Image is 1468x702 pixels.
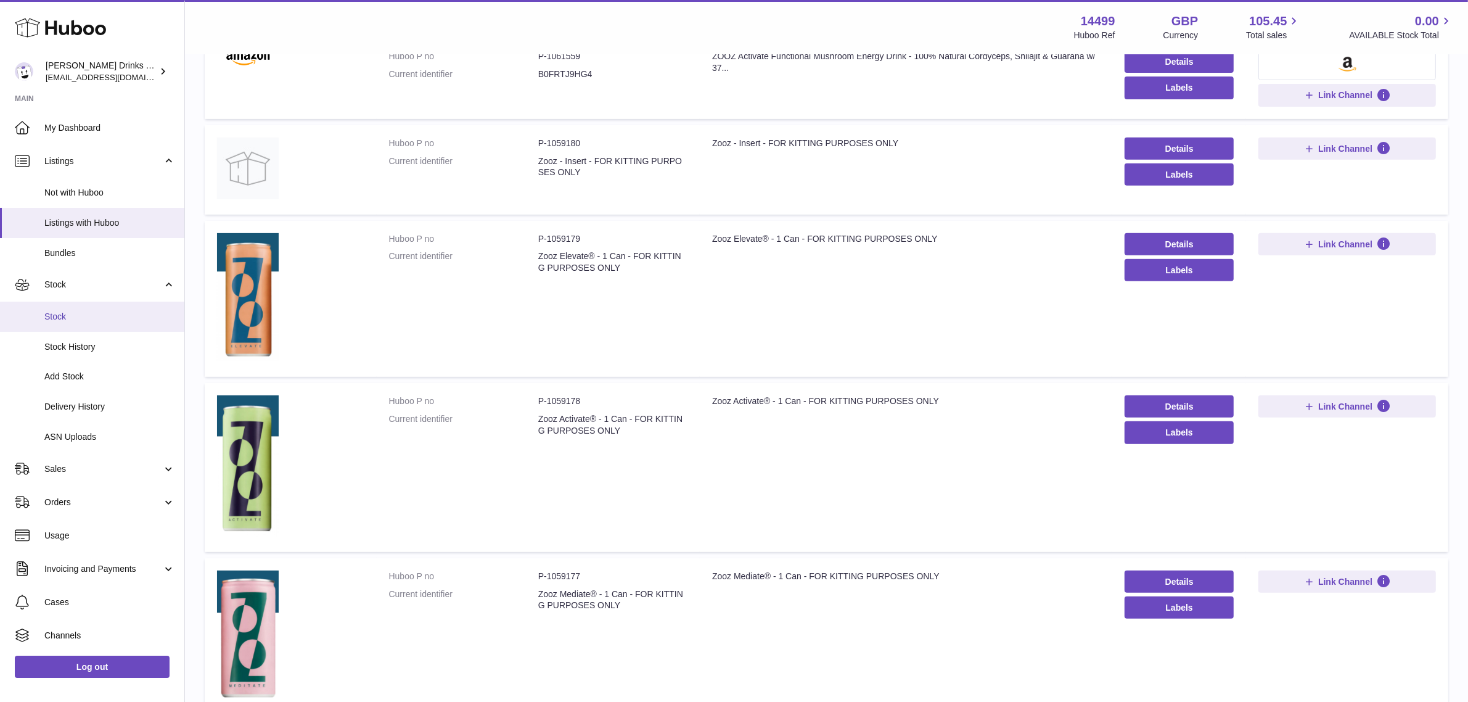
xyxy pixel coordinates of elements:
[1258,84,1436,106] button: Link Channel
[44,563,162,575] span: Invoicing and Payments
[15,656,170,678] a: Log out
[712,51,1100,74] div: ZOOZ Activate Functional Mushroom Energy Drink - 100% Natural Cordyceps, Shilajit & Guarana w/ 37...
[389,571,538,582] dt: Huboo P no
[1349,30,1453,41] span: AVAILABLE Stock Total
[1318,576,1372,587] span: Link Channel
[44,597,175,608] span: Cases
[46,72,181,82] span: [EMAIL_ADDRESS][DOMAIN_NAME]
[712,138,1100,149] div: Zooz - Insert - FOR KITTING PURPOSES ONLY
[1171,13,1198,30] strong: GBP
[1125,51,1234,73] a: Details
[1318,89,1372,101] span: Link Channel
[389,233,538,245] dt: Huboo P no
[1318,143,1372,154] span: Link Channel
[1125,233,1234,255] a: Details
[1246,30,1301,41] span: Total sales
[44,497,162,508] span: Orders
[44,279,162,291] span: Stock
[44,311,175,323] span: Stock
[1258,395,1436,418] button: Link Channel
[1125,163,1234,186] button: Labels
[44,630,175,642] span: Channels
[44,401,175,413] span: Delivery History
[1125,597,1234,619] button: Labels
[44,187,175,199] span: Not with Huboo
[1125,76,1234,99] button: Labels
[389,588,538,612] dt: Current identifier
[44,371,175,382] span: Add Stock
[44,463,162,475] span: Sales
[389,155,538,179] dt: Current identifier
[1125,138,1234,160] a: Details
[389,68,538,80] dt: Current identifier
[1318,239,1372,250] span: Link Channel
[538,588,687,612] dd: Zooz Mediate® - 1 Can - FOR KITTING PURPOSES ONLY
[1125,259,1234,281] button: Labels
[44,431,175,443] span: ASN Uploads
[389,51,538,62] dt: Huboo P no
[44,122,175,134] span: My Dashboard
[44,247,175,259] span: Bundles
[712,395,1100,407] div: Zooz Activate® - 1 Can - FOR KITTING PURPOSES ONLY
[389,138,538,149] dt: Huboo P no
[217,395,279,537] img: Zooz Activate® - 1 Can - FOR KITTING PURPOSES ONLY
[538,395,687,407] dd: P-1059178
[389,413,538,437] dt: Current identifier
[44,217,175,229] span: Listings with Huboo
[1125,395,1234,418] a: Details
[217,233,279,362] img: Zooz Elevate® - 1 Can - FOR KITTING PURPOSES ONLY
[1258,233,1436,255] button: Link Channel
[712,233,1100,245] div: Zooz Elevate® - 1 Can - FOR KITTING PURPOSES ONLY
[538,138,687,149] dd: P-1059180
[1249,13,1287,30] span: 105.45
[1163,30,1199,41] div: Currency
[1125,571,1234,593] a: Details
[1074,30,1115,41] div: Huboo Ref
[1349,13,1453,41] a: 0.00 AVAILABLE Stock Total
[538,571,687,582] dd: P-1059177
[389,395,538,407] dt: Huboo P no
[1258,571,1436,593] button: Link Channel
[46,60,157,83] div: [PERSON_NAME] Drinks LTD (t/a Zooz)
[217,51,279,65] img: ZOOZ Activate Functional Mushroom Energy Drink - 100% Natural Cordyceps, Shilajit & Guarana w/ 37...
[1415,13,1439,30] span: 0.00
[1258,138,1436,160] button: Link Channel
[538,68,687,80] dd: B0FRTJ9HG4
[538,155,687,179] dd: Zooz - Insert - FOR KITTING PURPOSES ONLY
[538,413,687,437] dd: Zooz Activate® - 1 Can - FOR KITTING PURPOSES ONLY
[44,530,175,542] span: Usage
[1125,421,1234,444] button: Labels
[1318,401,1372,412] span: Link Channel
[44,341,175,353] span: Stock History
[44,155,162,167] span: Listings
[538,250,687,274] dd: Zooz Elevate® - 1 Can - FOR KITTING PURPOSES ONLY
[538,233,687,245] dd: P-1059179
[1246,13,1301,41] a: 105.45 Total sales
[1081,13,1115,30] strong: 14499
[538,51,687,62] dd: P-1061559
[389,250,538,274] dt: Current identifier
[217,138,279,199] img: Zooz - Insert - FOR KITTING PURPOSES ONLY
[1339,57,1356,72] img: amazon-small.png
[712,571,1100,582] div: Zooz Mediate® - 1 Can - FOR KITTING PURPOSES ONLY
[15,62,33,81] img: internalAdmin-14499@internal.huboo.com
